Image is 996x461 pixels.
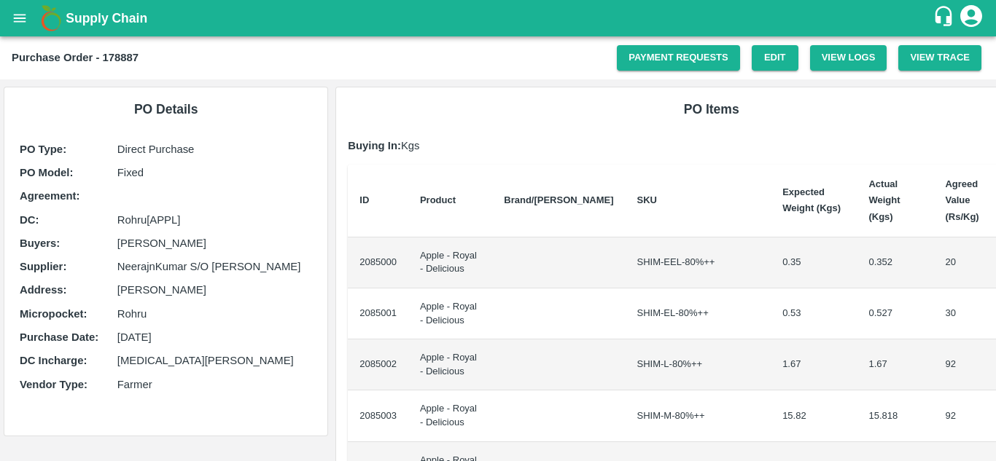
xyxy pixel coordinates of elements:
[20,355,87,366] b: DC Incharge :
[420,194,456,205] b: Product
[117,212,313,228] p: Rohru[APPL]
[933,5,958,31] div: customer-support
[20,167,73,178] b: PO Model :
[20,379,87,390] b: Vendor Type :
[36,4,66,33] img: logo
[117,282,313,298] p: [PERSON_NAME]
[20,261,66,272] b: Supplier :
[626,288,771,339] td: SHIM-EL-80%++
[348,288,408,339] td: 2085001
[868,178,900,222] b: Actual Weight (Kgs)
[20,308,87,320] b: Micropocket :
[408,288,492,339] td: Apple - Royal - Delicious
[857,339,933,390] td: 1.67
[12,52,139,63] b: Purchase Order - 178887
[348,390,408,441] td: 2085003
[857,237,933,288] td: 0.352
[617,45,740,71] a: Payment Requests
[504,194,613,205] b: Brand/[PERSON_NAME]
[20,284,66,296] b: Address :
[20,331,98,343] b: Purchase Date :
[20,190,79,202] b: Agreement:
[408,237,492,288] td: Apple - Royal - Delicious
[771,237,857,288] td: 0.35
[117,259,313,275] p: NeerajnKumar S/O [PERSON_NAME]
[771,339,857,390] td: 1.67
[66,11,147,25] b: Supply Chain
[66,8,933,28] a: Supply Chain
[958,3,984,34] div: account of current user
[898,45,981,71] button: View Trace
[782,186,841,213] b: Expected Weight (Kgs)
[117,165,313,181] p: Fixed
[771,390,857,441] td: 15.82
[348,339,408,390] td: 2085002
[3,1,36,35] button: open drawer
[20,143,66,155] b: PO Type :
[117,352,313,369] p: [MEDICAL_DATA][PERSON_NAME]
[626,390,771,441] td: SHIM-M-80%++
[20,237,60,249] b: Buyers :
[117,329,313,345] p: [DATE]
[20,214,39,226] b: DC :
[359,194,369,205] b: ID
[626,237,771,288] td: SHIM-EEL-80%++
[117,306,313,322] p: Rohru
[117,235,313,251] p: [PERSON_NAME]
[408,339,492,390] td: Apple - Royal - Delicious
[945,178,979,222] b: Agreed Value (Rs/Kg)
[408,390,492,441] td: Apple - Royal - Delicious
[857,288,933,339] td: 0.527
[348,237,408,288] td: 2085000
[117,377,313,393] p: Farmer
[117,141,313,157] p: Direct Purchase
[857,390,933,441] td: 15.818
[626,339,771,390] td: SHIM-L-80%++
[752,45,798,71] a: Edit
[771,288,857,339] td: 0.53
[16,99,316,119] h6: PO Details
[348,140,401,151] b: Buying In:
[637,194,657,205] b: SKU
[810,45,887,71] button: View Logs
